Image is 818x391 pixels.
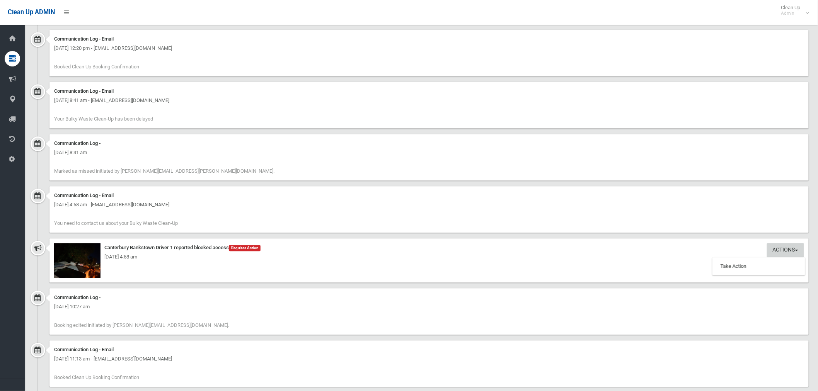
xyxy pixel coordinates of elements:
[54,243,804,252] div: Canterbury Bankstown Driver 1 reported blocked access
[54,243,101,278] img: 2025-09-1504.58.157112655374257014714.jpg
[54,64,139,70] span: Booked Clean Up Booking Confirmation
[54,34,804,44] div: Communication Log - Email
[54,139,804,148] div: Communication Log -
[767,243,804,257] button: Actions
[8,8,55,16] span: Clean Up ADMIN
[781,10,801,16] small: Admin
[54,302,804,311] div: [DATE] 10:27 am
[54,322,229,328] span: Booking edited initiated by [PERSON_NAME][EMAIL_ADDRESS][DOMAIN_NAME].
[54,87,804,96] div: Communication Log - Email
[54,96,804,105] div: [DATE] 8:41 am - [EMAIL_ADDRESS][DOMAIN_NAME]
[713,260,805,273] a: Take Action
[54,116,153,122] span: Your Bulky Waste Clean-Up has been delayed
[54,200,804,209] div: [DATE] 4:58 am - [EMAIL_ADDRESS][DOMAIN_NAME]
[54,44,804,53] div: [DATE] 12:20 pm - [EMAIL_ADDRESS][DOMAIN_NAME]
[54,148,804,157] div: [DATE] 8:41 am
[54,374,139,380] span: Booked Clean Up Booking Confirmation
[54,293,804,302] div: Communication Log -
[54,345,804,354] div: Communication Log - Email
[54,191,804,200] div: Communication Log - Email
[54,168,274,174] span: Marked as missed initiated by [PERSON_NAME][EMAIL_ADDRESS][PERSON_NAME][DOMAIN_NAME].
[54,354,804,364] div: [DATE] 11:13 am - [EMAIL_ADDRESS][DOMAIN_NAME]
[229,245,261,251] span: Requires Action
[54,220,178,226] span: You need to contact us about your Bulky Waste Clean-Up
[54,252,804,262] div: [DATE] 4:58 am
[777,5,808,16] span: Clean Up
